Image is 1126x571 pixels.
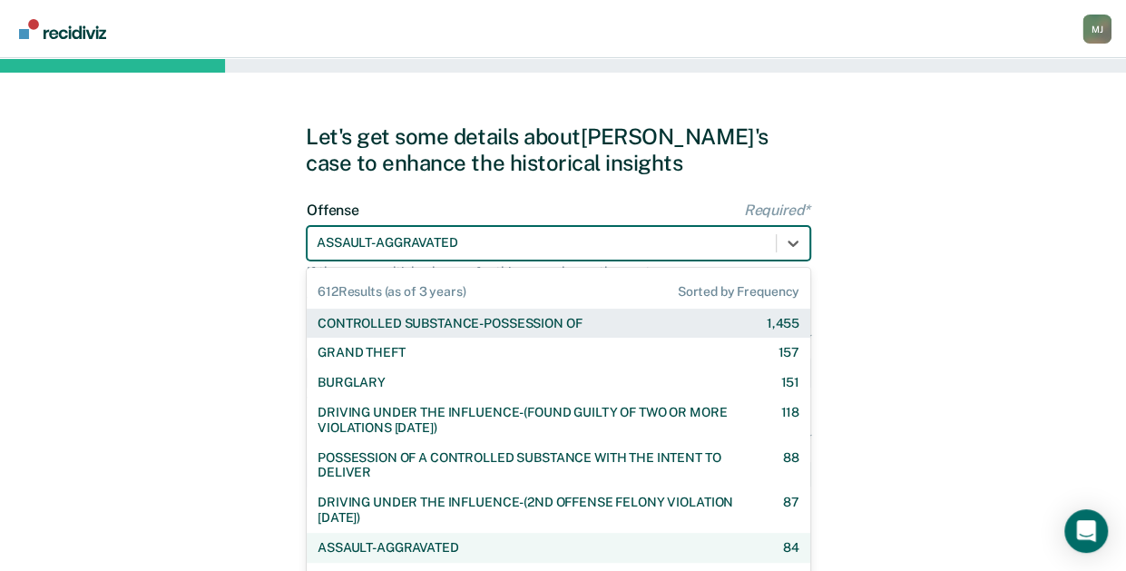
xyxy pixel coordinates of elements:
div: Let's get some details about [PERSON_NAME]'s case to enhance the historical insights [306,123,820,176]
div: DRIVING UNDER THE INFLUENCE-(FOUND GUILTY OF TWO OR MORE VIOLATIONS [DATE]) [318,405,749,436]
div: DRIVING UNDER THE INFLUENCE-(2ND OFFENSE FELONY VIOLATION [DATE]) [318,495,751,526]
label: Offense [307,202,810,219]
div: 1,455 [767,316,799,331]
div: POSSESSION OF A CONTROLLED SUBSTANCE WITH THE INTENT TO DELIVER [318,450,751,481]
span: 612 Results (as of 3 years) [318,284,465,300]
div: BURGLARY [318,375,386,390]
div: M J [1082,15,1111,44]
div: 118 [780,405,799,436]
div: CONTROLLED SUBSTANCE-POSSESSION OF [318,316,582,331]
div: 157 [778,345,799,360]
div: 84 [783,540,799,556]
div: If there are multiple charges for this case, choose the most severe [307,264,810,280]
div: GRAND THEFT [318,345,405,360]
button: Profile dropdown button [1082,15,1111,44]
img: Recidiviz [19,19,106,39]
div: 151 [780,375,799,390]
span: Required* [743,202,810,219]
span: Sorted by Frequency [678,284,799,300]
div: ASSAULT-AGGRAVATED [318,540,458,556]
div: 88 [783,450,799,481]
div: 87 [783,495,799,526]
div: Open Intercom Messenger [1064,509,1108,553]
